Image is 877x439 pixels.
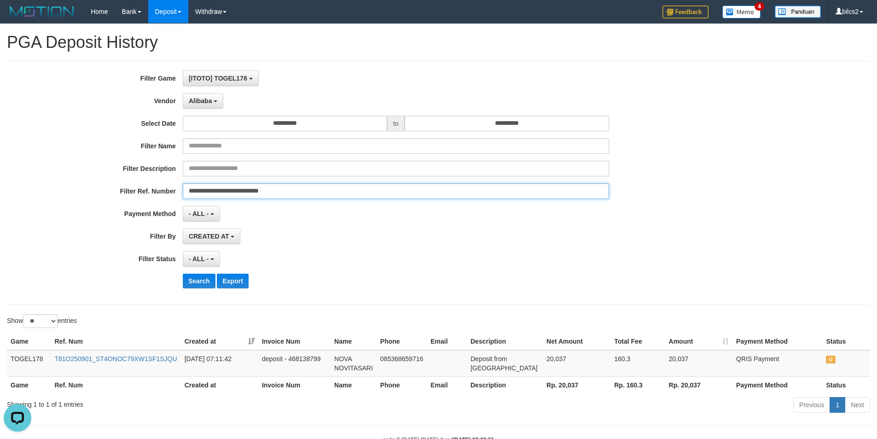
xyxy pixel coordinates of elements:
[543,350,610,377] td: 20,037
[822,333,870,350] th: Status
[732,376,822,393] th: Payment Method
[665,350,733,377] td: 20,037
[732,350,822,377] td: QRIS Payment
[610,350,665,377] td: 160.3
[258,376,331,393] th: Invoice Num
[665,376,733,393] th: Rp. 20,037
[722,6,761,18] img: Button%20Memo.svg
[183,206,220,222] button: - ALL -
[822,376,870,393] th: Status
[258,333,331,350] th: Invoice Num
[467,350,543,377] td: Deposit from [GEOGRAPHIC_DATA]
[4,4,31,31] button: Open LiveChat chat widget
[755,2,764,11] span: 4
[189,255,209,263] span: - ALL -
[183,70,259,86] button: [ITOTO] TOGEL178
[7,33,870,52] h1: PGA Deposit History
[7,396,359,409] div: Showing 1 to 1 of 1 entries
[7,314,77,328] label: Show entries
[23,314,58,328] select: Showentries
[51,376,181,393] th: Ref. Num
[7,350,51,377] td: TOGEL178
[377,333,427,350] th: Phone
[543,333,610,350] th: Net Amount
[183,228,241,244] button: CREATED AT
[775,6,821,18] img: panduan.png
[467,376,543,393] th: Description
[181,376,258,393] th: Created at
[189,233,229,240] span: CREATED AT
[826,356,835,363] span: UNPAID
[51,333,181,350] th: Ref. Num
[387,116,405,131] span: to
[377,376,427,393] th: Phone
[189,75,247,82] span: [ITOTO] TOGEL178
[7,376,51,393] th: Game
[258,350,331,377] td: deposit - 468138799
[793,397,830,413] a: Previous
[7,5,77,18] img: MOTION_logo.png
[189,97,212,105] span: Alibaba
[467,333,543,350] th: Description
[181,333,258,350] th: Created at: activate to sort column ascending
[7,333,51,350] th: Game
[610,376,665,393] th: Rp. 160.3
[610,333,665,350] th: Total Fee
[662,6,709,18] img: Feedback.jpg
[665,333,733,350] th: Amount: activate to sort column ascending
[183,251,220,267] button: - ALL -
[830,397,845,413] a: 1
[181,350,258,377] td: [DATE] 07:11:42
[183,274,215,288] button: Search
[183,93,223,109] button: Alibaba
[55,355,177,363] a: T81O250901_ST4ONOC79XW1SF1SJQU
[331,350,377,377] td: NOVA NOVITASARI
[331,333,377,350] th: Name
[732,333,822,350] th: Payment Method
[845,397,870,413] a: Next
[331,376,377,393] th: Name
[543,376,610,393] th: Rp. 20,037
[189,210,209,217] span: - ALL -
[217,274,248,288] button: Export
[377,350,427,377] td: 085368659716
[427,333,467,350] th: Email
[427,376,467,393] th: Email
